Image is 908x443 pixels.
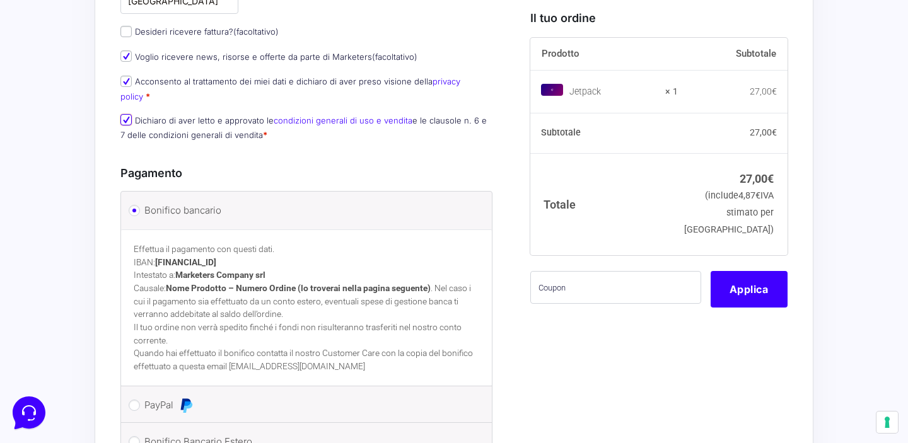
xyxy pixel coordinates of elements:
[120,114,132,125] input: Dichiaro di aver letto e approvato lecondizioni generali di uso e venditae le clausole n. 6 e 7 d...
[88,327,165,356] button: Messaggi
[665,86,678,98] strong: × 1
[120,52,417,62] label: Voglio ricevere news, risorse e offerte da parte di Marketers
[684,190,774,235] small: (include IVA stimato per [GEOGRAPHIC_DATA])
[134,156,232,166] a: Apri Centro Assistenza
[10,394,48,432] iframe: Customerly Messenger Launcher
[28,183,206,196] input: Cerca un articolo...
[20,156,98,166] span: Trova una risposta
[233,26,279,37] span: (facoltativo)
[755,190,760,201] span: €
[876,411,898,433] button: Le tue preferenze relative al consenso per le tecnologie di tracciamento
[750,86,777,96] bdi: 27,00
[61,71,86,96] img: dark
[134,321,479,347] p: Il tuo ordine non verrà spedito finché i fondi non risulteranno trasferiti nel nostro conto corre...
[372,52,417,62] span: (facoltativo)
[530,153,678,255] th: Totale
[120,115,487,140] label: Dichiaro di aver letto e approvato le e le clausole n. 6 e 7 delle condizioni generali di vendita
[530,113,678,154] th: Subtotale
[120,76,460,101] label: Acconsento al trattamento dei miei dati e dichiaro di aver preso visione della
[767,172,774,185] span: €
[120,76,460,101] a: privacy policy
[120,26,279,37] label: Desideri ricevere fattura?
[20,71,45,96] img: dark
[20,106,232,131] button: Inizia una conversazione
[175,270,265,280] strong: Marketers Company srl
[541,84,563,95] img: Jetpack
[120,164,492,181] h3: Pagamento
[750,127,777,137] bdi: 27,00
[274,115,412,125] a: condizioni generali di uso e vendita
[10,327,88,356] button: Home
[82,113,186,124] span: Inizia una conversazione
[40,71,66,96] img: dark
[166,283,431,293] strong: Nome Prodotto – Numero Ordine (lo troverai nella pagina seguente)
[144,201,464,220] label: Bonifico bancario
[194,345,212,356] p: Aiuto
[165,327,242,356] button: Aiuto
[109,345,143,356] p: Messaggi
[530,271,701,304] input: Coupon
[530,38,678,71] th: Prodotto
[20,50,107,60] span: Le tue conversazioni
[134,347,479,372] p: Quando hai effettuato il bonifico contatta il nostro Customer Care con la copia del bonifico effe...
[10,10,212,30] h2: Ciao da Marketers 👋
[120,50,132,62] input: Voglio ricevere news, risorse e offerte da parte di Marketers(facoltativo)
[711,271,788,308] button: Applica
[134,243,479,321] p: Effettua il pagamento con questi dati. IBAN: Intestato a: Causale: . Nel caso i cui il pagamento ...
[678,38,788,71] th: Subtotale
[772,127,777,137] span: €
[569,86,658,98] div: Jetpack
[144,396,464,415] label: PayPal
[120,76,132,87] input: Acconsento al trattamento dei miei dati e dichiaro di aver preso visione dellaprivacy policy
[38,345,59,356] p: Home
[120,26,132,37] input: Desideri ricevere fattura?(facoltativo)
[740,172,774,185] bdi: 27,00
[772,86,777,96] span: €
[738,190,760,201] span: 4,87
[530,9,788,26] h3: Il tuo ordine
[178,398,194,413] img: PayPal
[155,257,216,267] strong: [FINANCIAL_ID]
